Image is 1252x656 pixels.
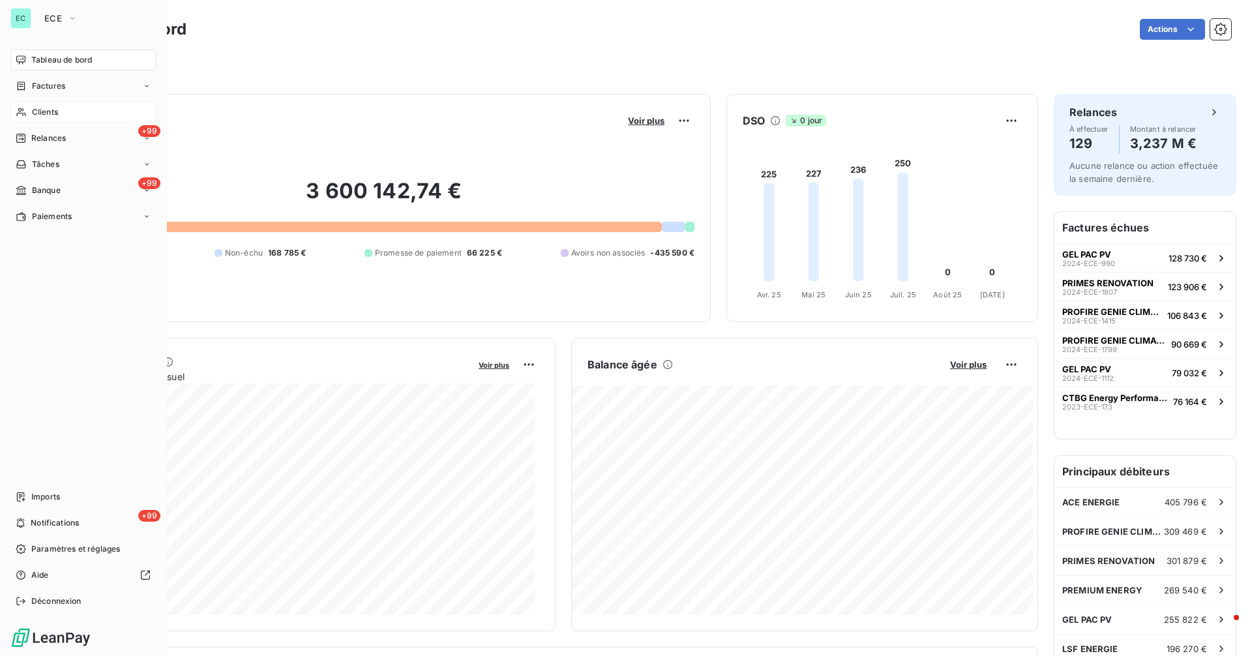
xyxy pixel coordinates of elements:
[933,290,962,299] tspan: Août 25
[1069,125,1109,133] span: À effectuer
[1054,212,1236,243] h6: Factures échues
[1164,526,1207,537] span: 309 469 €
[1062,556,1155,566] span: PRIMES RENOVATION
[743,113,765,128] h6: DSO
[1054,301,1236,329] button: PROFIRE GENIE CLIMATIQUE2024-ECE-1415106 843 €
[845,290,872,299] tspan: Juin 25
[1069,104,1117,120] h6: Relances
[31,132,66,144] span: Relances
[1062,335,1166,346] span: PROFIRE GENIE CLIMATIQUE
[1171,339,1207,350] span: 90 669 €
[225,247,263,259] span: Non-échu
[10,565,156,586] a: Aide
[74,370,469,383] span: Chiffre d'affaires mensuel
[1062,288,1117,296] span: 2024-ECE-1807
[1062,317,1116,325] span: 2024-ECE-1415
[1062,526,1164,537] span: PROFIRE GENIE CLIMATIQUE
[950,359,987,370] span: Voir plus
[1167,310,1207,321] span: 106 843 €
[1069,160,1218,184] span: Aucune relance ou action effectuée la semaine dernière.
[44,13,62,23] span: ECE
[10,627,91,648] img: Logo LeanPay
[479,361,509,370] span: Voir plus
[1062,393,1168,403] span: CTBG Energy Performance
[1208,612,1239,643] iframe: Intercom live chat
[786,115,826,127] span: 0 jour
[32,106,58,118] span: Clients
[624,115,668,127] button: Voir plus
[1054,243,1236,272] button: GEL PAC PV2024-ECE-990128 730 €
[1062,249,1111,260] span: GEL PAC PV
[1130,125,1197,133] span: Montant à relancer
[801,290,826,299] tspan: Mai 25
[138,125,160,137] span: +99
[1054,456,1236,487] h6: Principaux débiteurs
[1172,368,1207,378] span: 79 032 €
[1062,403,1112,411] span: 2023-ECE-173
[588,357,657,372] h6: Balance âgée
[1069,133,1109,154] h4: 129
[31,54,92,66] span: Tableau de bord
[890,290,916,299] tspan: Juil. 25
[1054,272,1236,301] button: PRIMES RENOVATION2024-ECE-1807123 906 €
[138,177,160,189] span: +99
[650,247,694,259] span: -435 590 €
[946,359,991,370] button: Voir plus
[475,359,513,370] button: Voir plus
[31,569,49,581] span: Aide
[1165,497,1207,507] span: 405 796 €
[1062,278,1154,288] span: PRIMES RENOVATION
[1164,614,1207,625] span: 255 822 €
[628,115,664,126] span: Voir plus
[31,517,79,529] span: Notifications
[980,290,1005,299] tspan: [DATE]
[1130,133,1197,154] h4: 3,237 M €
[467,247,502,259] span: 66 225 €
[1062,497,1120,507] span: ACE ENERGIE
[1062,346,1117,353] span: 2024-ECE-1799
[10,8,31,29] div: EC
[1054,387,1236,415] button: CTBG Energy Performance2023-ECE-17376 164 €
[1169,253,1207,263] span: 128 730 €
[31,595,82,607] span: Déconnexion
[32,211,72,222] span: Paiements
[1062,374,1114,382] span: 2024-ECE-1112
[32,80,65,92] span: Factures
[1164,585,1207,595] span: 269 540 €
[1054,358,1236,387] button: GEL PAC PV2024-ECE-111279 032 €
[31,543,120,555] span: Paramètres et réglages
[138,510,160,522] span: +99
[571,247,646,259] span: Avoirs non associés
[74,178,694,217] h2: 3 600 142,74 €
[1167,644,1207,654] span: 196 270 €
[1140,19,1205,40] button: Actions
[268,247,306,259] span: 168 785 €
[31,491,60,503] span: Imports
[1062,260,1115,267] span: 2024-ECE-990
[1062,306,1162,317] span: PROFIRE GENIE CLIMATIQUE
[1168,282,1207,292] span: 123 906 €
[1062,364,1111,374] span: GEL PAC PV
[1054,329,1236,358] button: PROFIRE GENIE CLIMATIQUE2024-ECE-179990 669 €
[1062,614,1112,625] span: GEL PAC PV
[375,247,462,259] span: Promesse de paiement
[32,158,59,170] span: Tâches
[32,185,61,196] span: Banque
[757,290,781,299] tspan: Avr. 25
[1173,396,1207,407] span: 76 164 €
[1062,585,1142,595] span: PREMIUM ENERGY
[1167,556,1207,566] span: 301 879 €
[1062,644,1118,654] span: LSF ENERGIE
